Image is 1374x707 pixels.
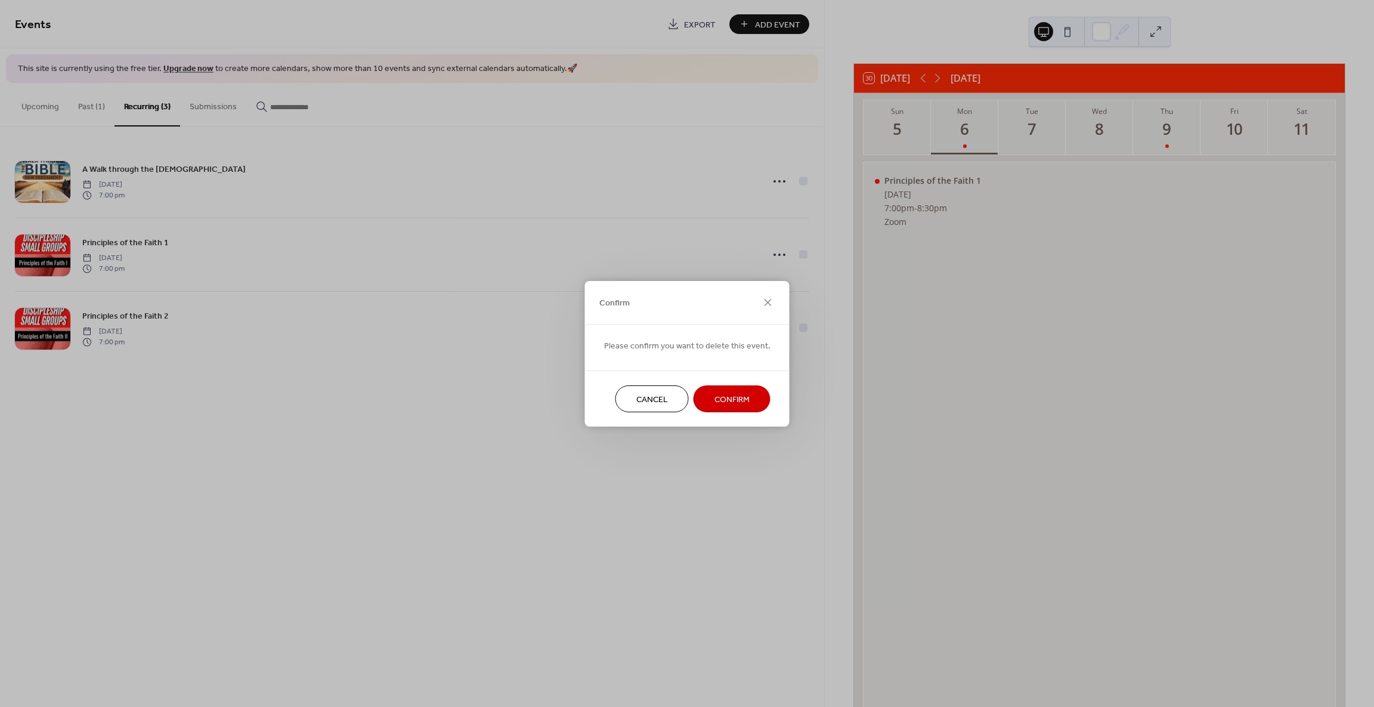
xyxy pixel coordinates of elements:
button: Cancel [615,385,689,412]
span: Confirm [599,297,630,310]
span: Confirm [714,393,750,406]
button: Confirm [694,385,770,412]
span: Cancel [636,393,668,406]
span: Please confirm you want to delete this event. [604,339,770,352]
